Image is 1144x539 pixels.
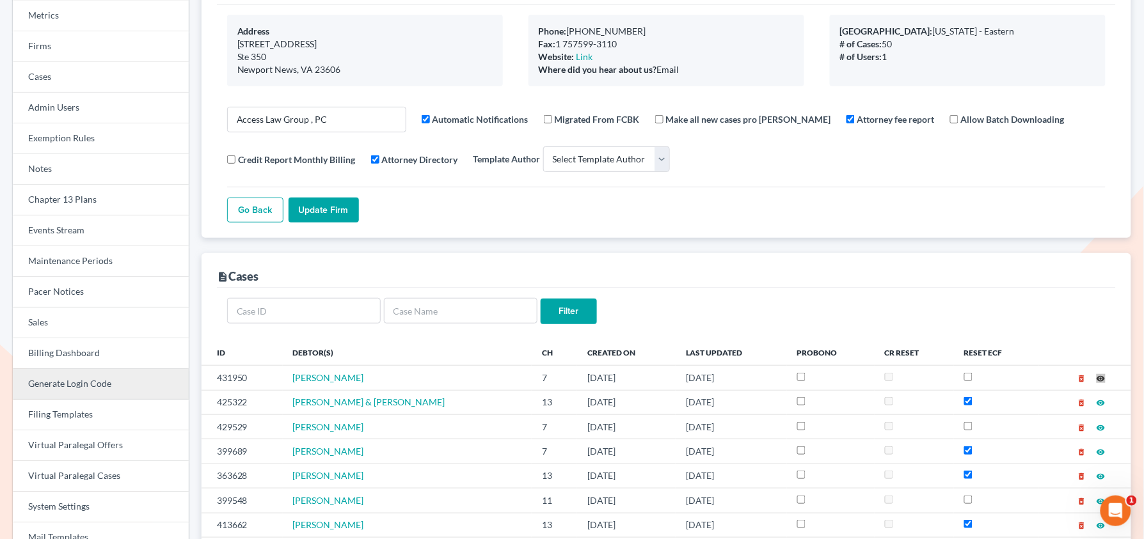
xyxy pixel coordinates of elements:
[539,25,794,38] div: [PHONE_NUMBER]
[1097,421,1106,432] a: visibility
[857,113,935,126] label: Attorney fee report
[954,340,1039,365] th: Reset ECF
[1097,398,1106,407] i: visibility
[13,246,189,277] a: Maintenance Periods
[13,400,189,430] a: Filing Templates
[1077,470,1086,481] a: delete_forever
[13,308,189,338] a: Sales
[293,446,364,457] a: [PERSON_NAME]
[1077,396,1086,407] a: delete_forever
[1097,521,1106,530] i: visibility
[532,390,577,414] td: 13
[875,340,954,365] th: CR Reset
[384,298,537,324] input: Case Name
[539,64,657,75] b: Where did you hear about us?
[202,513,283,537] td: 413662
[1097,497,1106,506] i: visibility
[237,63,493,76] div: Newport News, VA 23606
[202,439,283,464] td: 399689
[1077,421,1086,432] a: delete_forever
[13,123,189,154] a: Exemption Rules
[13,1,189,31] a: Metrics
[293,421,364,432] span: [PERSON_NAME]
[202,366,283,390] td: 431950
[202,390,283,414] td: 425322
[382,153,458,166] label: Attorney Directory
[13,277,189,308] a: Pacer Notices
[1097,495,1106,506] a: visibility
[1077,472,1086,481] i: delete_forever
[13,430,189,461] a: Virtual Paralegal Offers
[541,299,597,324] input: Filter
[532,340,577,365] th: Ch
[676,366,786,390] td: [DATE]
[1077,521,1086,530] i: delete_forever
[217,271,228,283] i: description
[1077,374,1086,383] i: delete_forever
[532,439,577,464] td: 7
[13,93,189,123] a: Admin Users
[1097,470,1106,481] a: visibility
[840,38,882,49] b: # of Cases:
[1077,398,1086,407] i: delete_forever
[1097,446,1106,457] a: visibility
[202,488,283,513] td: 399548
[539,51,575,62] b: Website:
[840,26,933,36] b: [GEOGRAPHIC_DATA]:
[1077,497,1086,506] i: delete_forever
[961,113,1065,126] label: Allow Batch Downloading
[532,414,577,439] td: 7
[237,51,493,63] div: Ste 350
[293,519,364,530] a: [PERSON_NAME]
[577,464,676,488] td: [DATE]
[577,390,676,414] td: [DATE]
[532,488,577,513] td: 11
[1097,372,1106,383] a: visibility
[1077,495,1086,506] a: delete_forever
[577,488,676,513] td: [DATE]
[1077,372,1086,383] a: delete_forever
[202,414,283,439] td: 429529
[1077,448,1086,457] i: delete_forever
[1077,519,1086,530] a: delete_forever
[676,513,786,537] td: [DATE]
[473,152,541,166] label: Template Author
[840,51,1095,63] div: 1
[577,366,676,390] td: [DATE]
[532,366,577,390] td: 7
[1097,472,1106,481] i: visibility
[1100,496,1131,526] iframe: Intercom live chat
[13,31,189,62] a: Firms
[676,390,786,414] td: [DATE]
[577,439,676,464] td: [DATE]
[289,198,359,223] input: Update Firm
[293,372,364,383] a: [PERSON_NAME]
[433,113,528,126] label: Automatic Notifications
[539,63,794,76] div: Email
[13,369,189,400] a: Generate Login Code
[576,51,593,62] a: Link
[676,439,786,464] td: [DATE]
[676,464,786,488] td: [DATE]
[202,464,283,488] td: 363628
[217,269,259,284] div: Cases
[227,198,283,223] a: Go Back
[293,470,364,481] a: [PERSON_NAME]
[577,340,676,365] th: Created On
[840,25,1095,38] div: [US_STATE] - Eastern
[293,396,445,407] a: [PERSON_NAME] & [PERSON_NAME]
[1127,496,1137,506] span: 1
[539,26,567,36] b: Phone:
[1097,519,1106,530] a: visibility
[840,38,1095,51] div: 50
[13,492,189,522] a: System Settings
[293,495,364,506] span: [PERSON_NAME]
[539,38,556,49] b: Fax:
[238,153,356,166] label: Credit Report Monthly Billing
[1097,374,1106,383] i: visibility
